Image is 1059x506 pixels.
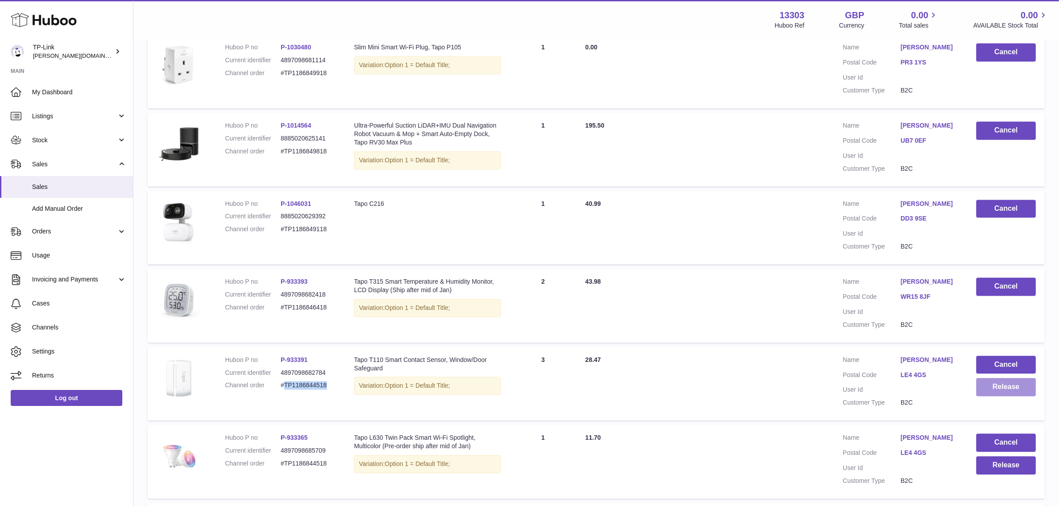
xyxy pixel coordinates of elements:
span: [PERSON_NAME][DOMAIN_NAME][EMAIL_ADDRESS][DOMAIN_NAME] [33,52,225,59]
a: P-933391 [281,356,308,363]
dt: Postal Code [843,137,901,147]
strong: 13303 [780,9,805,21]
dt: Name [843,121,901,132]
button: Release [976,456,1036,474]
dd: 4897098681114 [281,56,336,64]
span: Option 1 = Default Title; [385,460,450,467]
span: Option 1 = Default Title; [385,61,450,68]
span: Listings [32,112,117,120]
dt: Name [843,200,901,210]
dd: B2C [901,165,958,173]
dt: Huboo P no [225,43,281,52]
div: Tapo T315 Smart Temperature & Humidity Monitor, LCD Display (Ship after mid of Jan) [354,277,501,294]
button: Cancel [976,43,1036,61]
dt: User Id [843,152,901,160]
a: [PERSON_NAME] [901,277,958,286]
div: Variation: [354,56,501,74]
a: P-1046031 [281,200,311,207]
td: 1 [510,34,576,108]
dd: #TP1186849118 [281,225,336,233]
span: Cases [32,299,126,308]
span: Total sales [899,21,938,30]
a: DD3 9SE [901,214,958,223]
span: Option 1 = Default Title; [385,304,450,311]
dt: Channel order [225,381,281,390]
span: Add Manual Order [32,205,126,213]
img: Tapo-P105_UK_2.0_01_large_20220419090720m.jpg [157,43,201,88]
dt: Channel order [225,69,281,77]
dt: User Id [843,73,901,82]
span: 28.47 [585,356,601,363]
a: 0.00 Total sales [899,9,938,30]
dt: Name [843,277,901,288]
span: 43.98 [585,278,601,285]
dt: Postal Code [843,293,901,303]
button: Cancel [976,277,1036,296]
dd: 8885020625141 [281,134,336,143]
img: susie.li@tp-link.com [11,45,24,58]
dt: Channel order [225,147,281,156]
a: [PERSON_NAME] [901,200,958,208]
dt: Current identifier [225,290,281,299]
dt: Current identifier [225,134,281,143]
dt: Huboo P no [225,277,281,286]
dt: Postal Code [843,449,901,459]
button: Cancel [976,121,1036,140]
div: TP-Link [33,43,113,60]
dt: User Id [843,229,901,238]
span: Returns [32,371,126,380]
dt: User Id [843,308,901,316]
dt: Name [843,43,901,54]
span: 11.70 [585,434,601,441]
span: My Dashboard [32,88,126,96]
a: [PERSON_NAME] [901,434,958,442]
dd: B2C [901,477,958,485]
dt: User Id [843,386,901,394]
div: Variation: [354,377,501,395]
span: AVAILABLE Stock Total [973,21,1048,30]
strong: GBP [845,9,864,21]
span: Usage [32,251,126,260]
div: Tapo T110 Smart Contact Sensor, Window/Door Safeguard [354,356,501,373]
dd: #TP1186846418 [281,303,336,312]
td: 1 [510,191,576,265]
dt: Postal Code [843,214,901,225]
div: Tapo C216 [354,200,501,208]
a: PR3 1YS [901,58,958,67]
img: 1748449044.jpg [157,200,201,245]
span: Stock [32,136,117,145]
img: 01_large_20240808023803n.jpg [157,121,201,166]
a: 0.00 AVAILABLE Stock Total [973,9,1048,30]
span: 40.99 [585,200,601,207]
span: Sales [32,183,126,191]
dd: #TP1186849818 [281,147,336,156]
dd: #TP1186849918 [281,69,336,77]
span: Option 1 = Default Title; [385,382,450,389]
span: Invoicing and Payments [32,275,117,284]
a: P-1030480 [281,44,311,51]
span: 0.00 [911,9,929,21]
span: Sales [32,160,117,169]
img: Tapo_T110_01_large_20220616080551y.jpg [157,356,201,400]
dt: Channel order [225,303,281,312]
span: Settings [32,347,126,356]
a: LE4 4GS [901,449,958,457]
div: Tapo L630 Twin Pack Smart Wi-Fi Spotlight, Multicolor (Pre-order ship after mid of Jan) [354,434,501,450]
dt: Current identifier [225,369,281,377]
span: 0.00 [1021,9,1038,21]
dt: Current identifier [225,446,281,455]
dt: Current identifier [225,212,281,221]
dd: B2C [901,242,958,251]
a: LE4 4GS [901,371,958,379]
dt: User Id [843,464,901,472]
dt: Huboo P no [225,434,281,442]
dt: Customer Type [843,321,901,329]
dd: 4897098685709 [281,446,336,455]
a: [PERSON_NAME] [901,121,958,130]
a: P-933393 [281,278,308,285]
dt: Channel order [225,225,281,233]
dd: B2C [901,321,958,329]
dt: Postal Code [843,58,901,69]
a: UB7 0EF [901,137,958,145]
a: WR15 8JF [901,293,958,301]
